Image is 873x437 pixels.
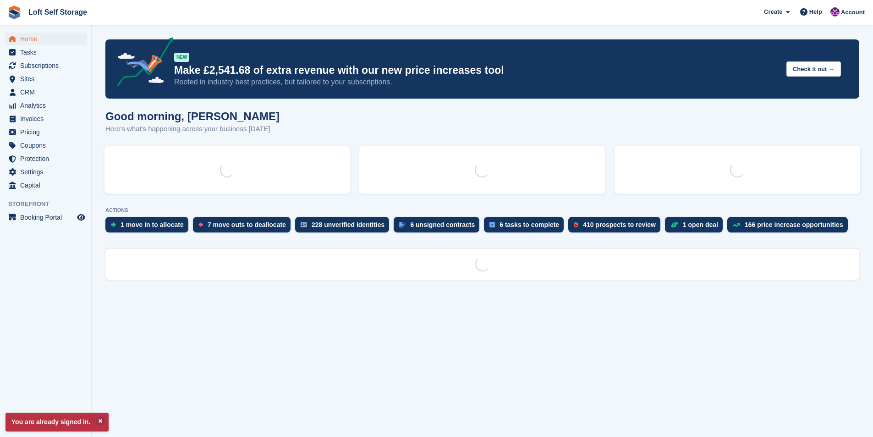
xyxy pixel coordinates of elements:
[583,221,656,228] div: 410 prospects to review
[8,199,91,209] span: Storefront
[5,152,87,165] a: menu
[20,139,75,152] span: Coupons
[399,222,406,227] img: contract_signature_icon-13c848040528278c33f63329250d36e43548de30e8caae1d1a13099fd9432cc5.svg
[208,221,286,228] div: 7 move outs to deallocate
[20,152,75,165] span: Protection
[110,37,174,89] img: price-adjustments-announcement-icon-8257ccfd72463d97f412b2fc003d46551f7dbcb40ab6d574587a9cd5c0d94...
[5,112,87,125] a: menu
[20,112,75,125] span: Invoices
[105,217,193,237] a: 1 move in to allocate
[484,217,568,237] a: 6 tasks to complete
[574,222,578,227] img: prospect-51fa495bee0391a8d652442698ab0144808aea92771e9ea1ae160a38d050c398.svg
[5,59,87,72] a: menu
[410,221,475,228] div: 6 unsigned contracts
[105,110,280,122] h1: Good morning, [PERSON_NAME]
[295,217,394,237] a: 228 unverified identities
[25,5,91,20] a: Loft Self Storage
[198,222,203,227] img: move_outs_to_deallocate_icon-f764333ba52eb49d3ac5e1228854f67142a1ed5810a6f6cc68b1a99e826820c5.svg
[745,221,843,228] div: 166 price increase opportunities
[20,166,75,178] span: Settings
[20,126,75,138] span: Pricing
[121,221,184,228] div: 1 move in to allocate
[764,7,782,17] span: Create
[20,59,75,72] span: Subscriptions
[76,212,87,223] a: Preview store
[20,72,75,85] span: Sites
[20,99,75,112] span: Analytics
[5,72,87,85] a: menu
[5,33,87,45] a: menu
[500,221,559,228] div: 6 tasks to complete
[20,33,75,45] span: Home
[394,217,484,237] a: 6 unsigned contracts
[568,217,665,237] a: 410 prospects to review
[5,211,87,224] a: menu
[727,217,852,237] a: 166 price increase opportunities
[20,211,75,224] span: Booking Portal
[5,139,87,152] a: menu
[830,7,840,17] img: Amy Wright
[841,8,865,17] span: Account
[7,6,21,19] img: stora-icon-8386f47178a22dfd0bd8f6a31ec36ba5ce8667c1dd55bd0f319d3a0aa187defe.svg
[809,7,822,17] span: Help
[5,126,87,138] a: menu
[174,64,779,77] p: Make £2,541.68 of extra revenue with our new price increases tool
[5,179,87,192] a: menu
[5,413,109,431] p: You are already signed in.
[312,221,385,228] div: 228 unverified identities
[5,99,87,112] a: menu
[20,86,75,99] span: CRM
[105,124,280,134] p: Here's what's happening across your business [DATE]
[5,86,87,99] a: menu
[665,217,727,237] a: 1 open deal
[193,217,295,237] a: 7 move outs to deallocate
[174,77,779,87] p: Rooted in industry best practices, but tailored to your subscriptions.
[20,46,75,59] span: Tasks
[733,223,740,227] img: price_increase_opportunities-93ffe204e8149a01c8c9dc8f82e8f89637d9d84a8eef4429ea346261dce0b2c0.svg
[105,207,859,213] p: ACTIONS
[301,222,307,227] img: verify_identity-adf6edd0f0f0b5bbfe63781bf79b02c33cf7c696d77639b501bdc392416b5a36.svg
[20,179,75,192] span: Capital
[5,166,87,178] a: menu
[489,222,495,227] img: task-75834270c22a3079a89374b754ae025e5fb1db73e45f91037f5363f120a921f8.svg
[786,61,841,77] button: Check it out →
[683,221,718,228] div: 1 open deal
[670,221,678,228] img: deal-1b604bf984904fb50ccaf53a9ad4b4a5d6e5aea283cecdc64d6e3604feb123c2.svg
[111,222,116,227] img: move_ins_to_allocate_icon-fdf77a2bb77ea45bf5b3d319d69a93e2d87916cf1d5bf7949dd705db3b84f3ca.svg
[5,46,87,59] a: menu
[174,53,189,62] div: NEW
